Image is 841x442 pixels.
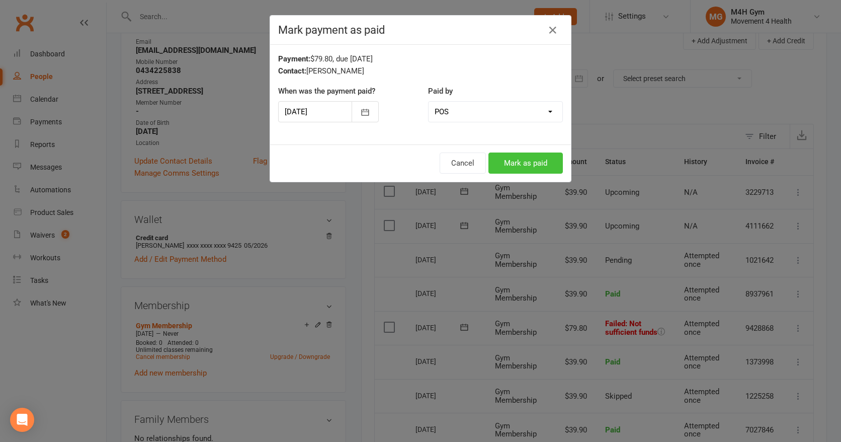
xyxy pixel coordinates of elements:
strong: Payment: [278,54,310,63]
label: Paid by [428,85,453,97]
strong: Contact: [278,66,306,76]
div: $79.80, due [DATE] [278,53,563,65]
div: Open Intercom Messenger [10,408,34,432]
h4: Mark payment as paid [278,24,563,36]
button: Close [545,22,561,38]
label: When was the payment paid? [278,85,375,97]
button: Mark as paid [488,153,563,174]
div: [PERSON_NAME] [278,65,563,77]
button: Cancel [440,153,486,174]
